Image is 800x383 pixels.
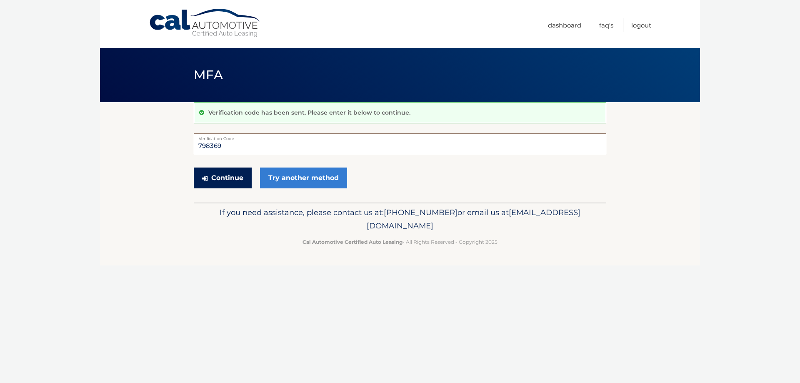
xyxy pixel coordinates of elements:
[208,109,410,116] p: Verification code has been sent. Please enter it below to continue.
[302,239,402,245] strong: Cal Automotive Certified Auto Leasing
[194,67,223,83] span: MFA
[194,133,606,154] input: Verification Code
[599,18,613,32] a: FAQ's
[384,208,457,217] span: [PHONE_NUMBER]
[194,168,252,188] button: Continue
[260,168,347,188] a: Try another method
[199,238,601,246] p: - All Rights Reserved - Copyright 2025
[149,8,261,38] a: Cal Automotive
[367,208,580,230] span: [EMAIL_ADDRESS][DOMAIN_NAME]
[548,18,581,32] a: Dashboard
[199,206,601,233] p: If you need assistance, please contact us at: or email us at
[194,133,606,140] label: Verification Code
[631,18,651,32] a: Logout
